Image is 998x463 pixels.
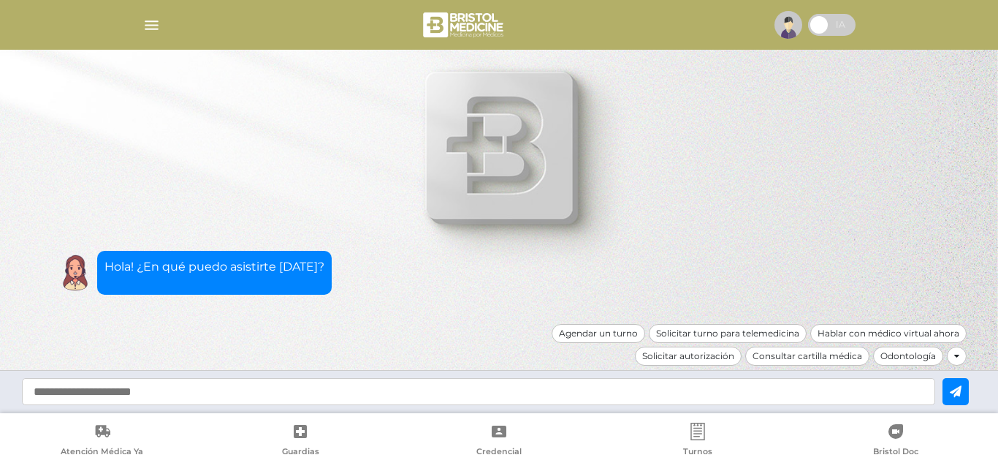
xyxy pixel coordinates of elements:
div: Consultar cartilla médica [745,347,869,366]
span: Atención Médica Ya [61,446,143,459]
div: Hablar con médico virtual ahora [810,324,967,343]
a: Guardias [202,423,400,460]
p: Hola! ¿En qué puedo asistirte [DATE]? [104,258,324,276]
img: Cober_menu-lines-white.svg [142,16,161,34]
a: Bristol Doc [796,423,995,460]
span: Guardias [282,446,319,459]
a: Credencial [400,423,598,460]
a: Atención Médica Ya [3,423,202,460]
a: Turnos [598,423,797,460]
img: Cober IA [57,255,94,291]
div: Agendar un turno [552,324,645,343]
span: Turnos [683,446,712,459]
img: bristol-medicine-blanco.png [421,7,508,42]
div: Solicitar autorización [635,347,742,366]
span: Credencial [476,446,522,459]
img: profile-placeholder.svg [774,11,802,39]
span: Bristol Doc [873,446,918,459]
div: Solicitar turno para telemedicina [649,324,807,343]
div: Odontología [873,347,943,366]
